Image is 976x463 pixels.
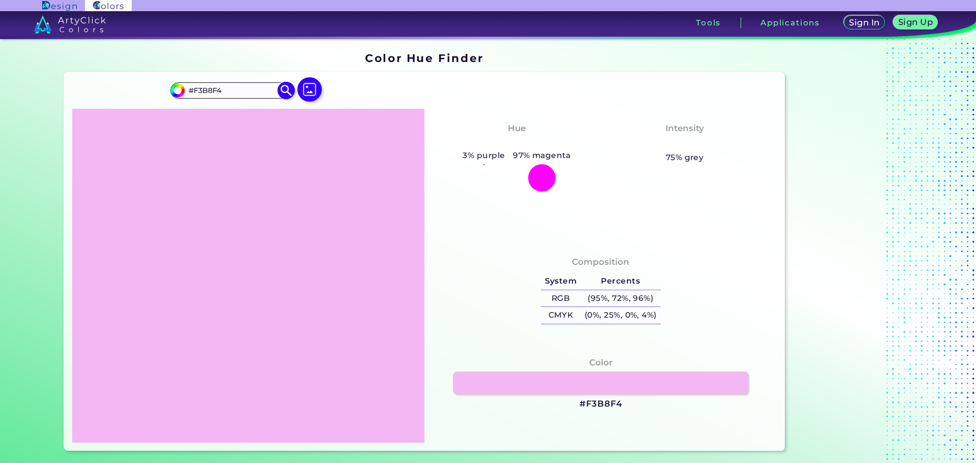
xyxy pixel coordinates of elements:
h4: Color [589,355,613,370]
h3: Pale [670,137,699,149]
h5: 3% purple [459,149,509,162]
h5: Percents [581,273,660,290]
h5: RGB [541,290,581,307]
img: logo_artyclick_colors_white.svg [34,15,106,34]
a: Sign In [846,16,883,29]
h4: Intensity [665,121,704,136]
img: icon picture [297,77,322,102]
a: Sign Up [896,16,936,29]
h5: System [541,273,581,290]
h4: Hue [508,121,526,136]
h5: Sign In [850,19,878,26]
h5: 75% grey [666,151,704,164]
h4: Composition [572,255,629,269]
h3: #F3B8F4 [579,398,622,410]
h5: (0%, 25%, 0%, 4%) [581,307,660,324]
h5: (95%, 72%, 96%) [581,290,660,307]
img: icon search [278,81,295,99]
h5: Sign Up [900,18,931,26]
h3: Tools [696,19,721,26]
h5: 97% magenta [509,149,574,162]
h1: Color Hue Finder [365,50,483,66]
input: type color.. [185,83,279,97]
h3: Magenta [491,137,542,149]
h3: Applications [760,19,820,26]
img: ArtyClick Design logo [42,1,76,11]
h5: CMYK [541,307,581,324]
